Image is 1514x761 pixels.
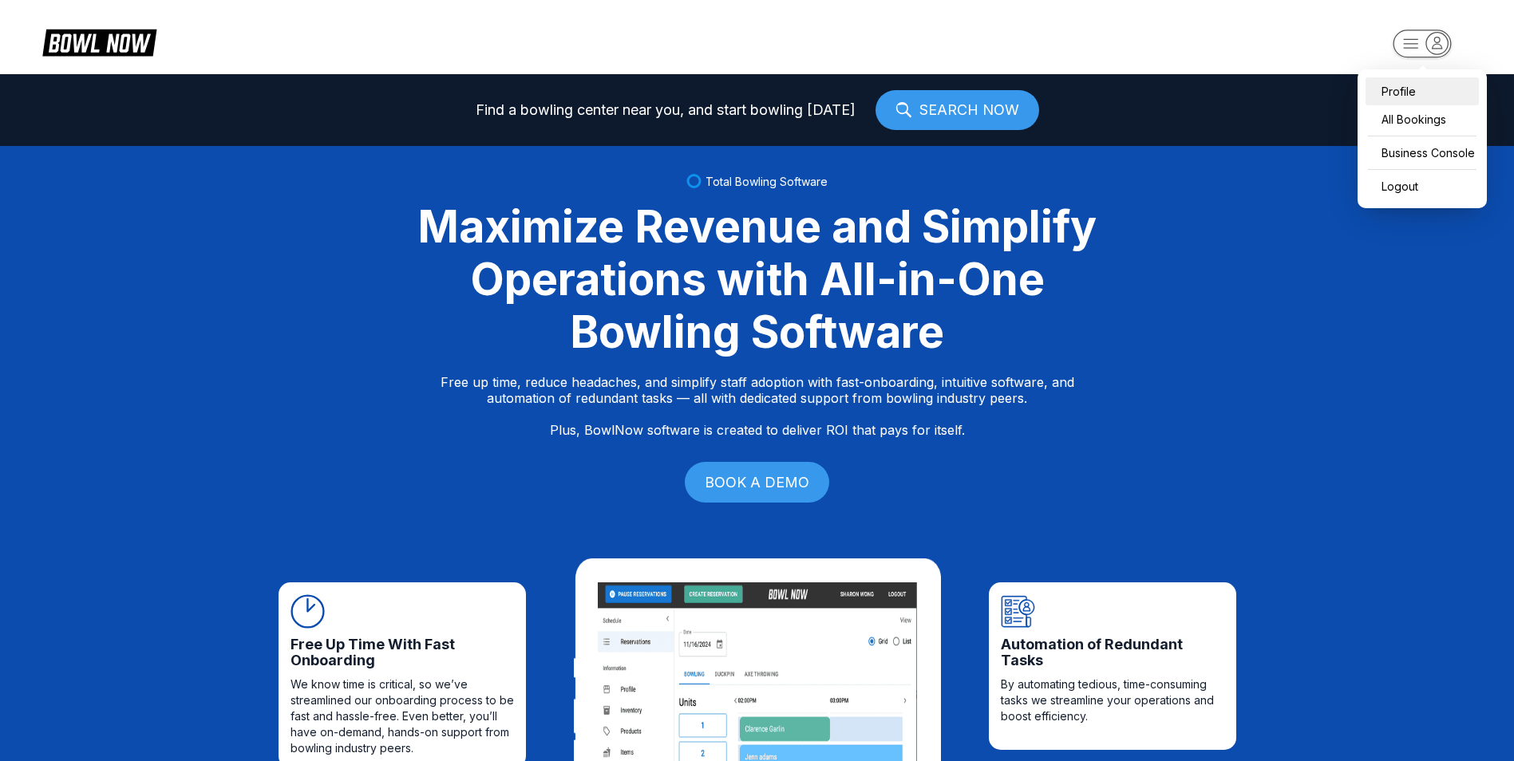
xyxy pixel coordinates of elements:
[398,200,1117,358] div: Maximize Revenue and Simplify Operations with All-in-One Bowling Software
[291,676,514,756] span: We know time is critical, so we’ve streamlined our onboarding process to be fast and hassle-free....
[476,102,856,118] span: Find a bowling center near you, and start bowling [DATE]
[1366,77,1479,105] a: Profile
[1366,139,1479,167] a: Business Console
[1366,105,1479,133] a: All Bookings
[1001,637,1224,668] span: Automation of Redundant Tasks
[441,374,1074,438] p: Free up time, reduce headaches, and simplify staff adoption with fast-onboarding, intuitive softw...
[1001,676,1224,724] span: By automating tedious, time-consuming tasks we streamline your operations and boost efficiency.
[1366,172,1422,200] button: Logout
[706,175,828,188] span: Total Bowling Software
[291,637,514,668] span: Free Up Time With Fast Onboarding
[685,462,829,503] a: BOOK A DEMO
[876,90,1039,130] a: SEARCH NOW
